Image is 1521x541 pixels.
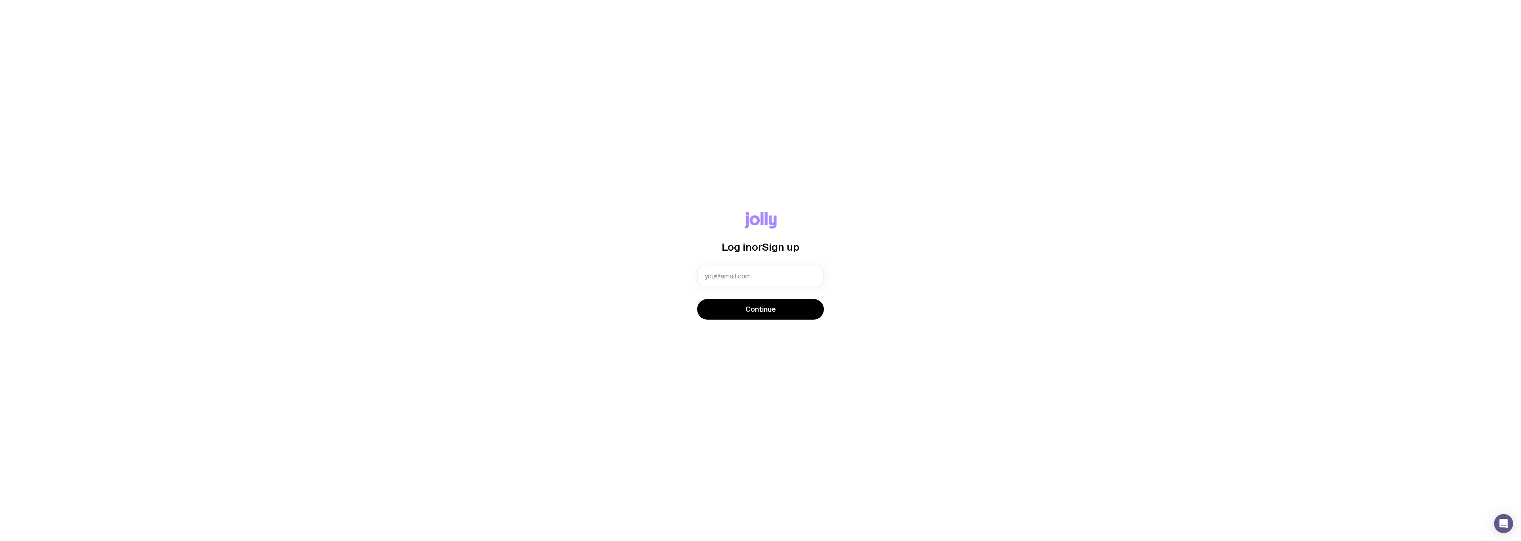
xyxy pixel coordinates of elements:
span: Continue [745,305,776,314]
span: Sign up [762,241,799,253]
div: Open Intercom Messenger [1494,514,1513,533]
input: you@email.com [697,266,824,286]
button: Continue [697,299,824,320]
span: or [752,241,762,253]
span: Log in [722,241,752,253]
